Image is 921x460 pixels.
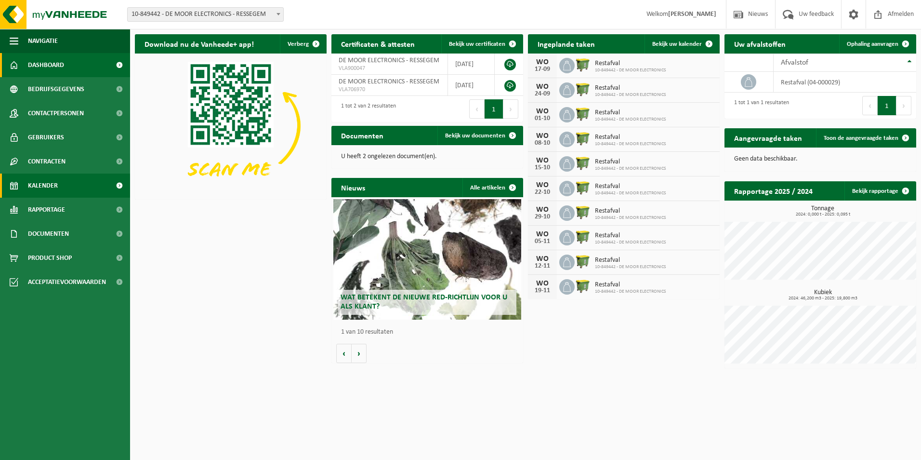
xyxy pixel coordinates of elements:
[28,174,58,198] span: Kalender
[341,329,518,336] p: 1 van 10 resultaten
[575,81,591,97] img: WB-1100-HPE-GN-50
[595,68,666,73] span: 10-849442 - DE MOOR ELECTRONICS
[595,183,666,190] span: Restafval
[533,181,552,189] div: WO
[595,215,666,221] span: 10-849442 - DE MOOR ELECTRONICS
[352,344,367,363] button: Volgende
[724,181,822,200] h2: Rapportage 2025 / 2024
[595,257,666,264] span: Restafval
[28,222,69,246] span: Documenten
[441,34,522,54] a: Bekijk uw certificaten
[595,141,666,147] span: 10-849442 - DE MOOR ELECTRONICS
[595,281,666,289] span: Restafval
[127,7,284,22] span: 10-849442 - DE MOOR ELECTRONICS - RESSEGEM
[280,34,326,54] button: Verberg
[331,34,424,53] h2: Certificaten & attesten
[595,134,666,141] span: Restafval
[448,75,495,96] td: [DATE]
[449,41,505,47] span: Bekijk uw certificaten
[135,34,263,53] h2: Download nu de Vanheede+ app!
[595,289,666,295] span: 10-849442 - DE MOOR ELECTRONICS
[533,132,552,140] div: WO
[575,155,591,171] img: WB-1100-HPE-GN-50
[533,287,552,294] div: 19-11
[339,86,440,94] span: VLA706970
[437,126,522,145] a: Bekijk uw documenten
[533,91,552,97] div: 24-09
[128,8,283,21] span: 10-849442 - DE MOOR ELECTRONICS - RESSEGEM
[533,108,552,115] div: WO
[862,96,878,115] button: Previous
[469,99,485,119] button: Previous
[28,270,106,294] span: Acceptatievoorwaarden
[288,41,309,47] span: Verberg
[533,157,552,164] div: WO
[533,263,552,270] div: 12-11
[28,77,84,101] span: Bedrijfsgegevens
[575,278,591,294] img: WB-1100-HPE-GN-50
[595,207,666,215] span: Restafval
[331,178,375,197] h2: Nieuws
[28,246,72,270] span: Product Shop
[339,57,439,64] span: DE MOOR ELECTRONICS - RESSEGEM
[336,344,352,363] button: Vorige
[533,280,552,287] div: WO
[533,66,552,73] div: 17-09
[595,158,666,166] span: Restafval
[533,189,552,196] div: 22-10
[595,166,666,172] span: 10-849442 - DE MOOR ELECTRONICS
[595,240,666,245] span: 10-849442 - DE MOOR ELECTRONICS
[28,198,65,222] span: Rapportage
[839,34,915,54] a: Ophaling aanvragen
[595,190,666,196] span: 10-849442 - DE MOOR ELECTRONICS
[339,78,439,85] span: DE MOOR ELECTRONICS - RESSEGEM
[847,41,898,47] span: Ophaling aanvragen
[575,56,591,73] img: WB-1100-HPE-GN-50
[575,130,591,147] img: WB-1100-HPE-GN-50
[533,238,552,245] div: 05-11
[595,232,666,240] span: Restafval
[896,96,911,115] button: Next
[533,164,552,171] div: 15-10
[533,230,552,238] div: WO
[729,296,916,301] span: 2024: 46,200 m3 - 2025: 19,800 m3
[28,125,64,149] span: Gebruikers
[533,115,552,122] div: 01-10
[774,72,916,93] td: restafval (04-000029)
[575,253,591,270] img: WB-1100-HPE-GN-50
[595,84,666,92] span: Restafval
[724,128,812,147] h2: Aangevraagde taken
[724,34,795,53] h2: Uw afvalstoffen
[595,92,666,98] span: 10-849442 - DE MOOR ELECTRONICS
[339,65,440,72] span: VLA900047
[533,255,552,263] div: WO
[445,133,505,139] span: Bekijk uw documenten
[575,179,591,196] img: WB-1100-HPE-GN-50
[729,289,916,301] h3: Kubiek
[448,54,495,75] td: [DATE]
[341,294,507,311] span: Wat betekent de nieuwe RED-richtlijn voor u als klant?
[729,212,916,217] span: 2024: 0,000 t - 2025: 0,095 t
[729,205,916,217] h3: Tonnage
[28,149,66,174] span: Contracten
[595,264,666,270] span: 10-849442 - DE MOOR ELECTRONICS
[331,126,393,145] h2: Documenten
[503,99,518,119] button: Next
[336,98,396,120] div: 1 tot 2 van 2 resultaten
[135,54,327,198] img: Download de VHEPlus App
[595,109,666,117] span: Restafval
[844,181,915,201] a: Bekijk rapportage
[528,34,605,53] h2: Ingeplande taken
[645,34,719,54] a: Bekijk uw kalender
[575,229,591,245] img: WB-1100-HPE-GN-50
[595,60,666,68] span: Restafval
[824,135,898,141] span: Toon de aangevraagde taken
[533,83,552,91] div: WO
[668,11,716,18] strong: [PERSON_NAME]
[575,204,591,220] img: WB-1100-HPE-GN-50
[652,41,702,47] span: Bekijk uw kalender
[28,29,58,53] span: Navigatie
[533,58,552,66] div: WO
[341,153,513,160] p: U heeft 2 ongelezen document(en).
[734,156,907,162] p: Geen data beschikbaar.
